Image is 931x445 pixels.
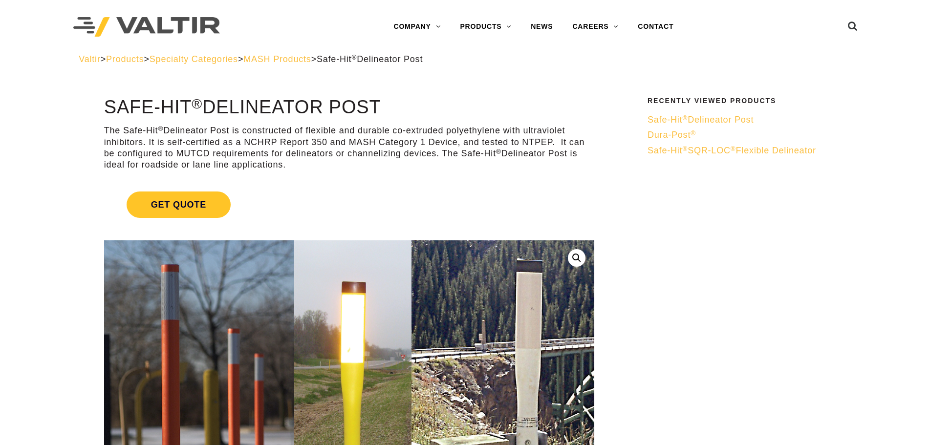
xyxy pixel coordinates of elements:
span: Safe-Hit SQR-LOC Flexible Delineator [648,146,816,155]
h2: Recently Viewed Products [648,97,846,105]
h1: Safe-Hit Delineator Post [104,97,594,118]
a: MASH Products [243,54,311,64]
a: Valtir [79,54,100,64]
a: PRODUCTS [450,17,521,37]
p: The Safe-Hit Delineator Post is constructed of flexible and durable co-extruded polyethylene with... [104,125,594,171]
sup: ® [192,96,202,111]
div: > > > > [79,54,852,65]
sup: ® [682,114,688,122]
a: CAREERS [563,17,628,37]
sup: ® [351,54,357,61]
span: Safe-Hit Delineator Post [317,54,423,64]
sup: ® [158,125,163,132]
a: Specialty Categories [150,54,238,64]
a: COMPANY [384,17,450,37]
a: Safe-Hit®Delineator Post [648,114,846,126]
a: NEWS [521,17,563,37]
a: Safe-Hit®SQR-LOC®Flexible Delineator [648,145,846,156]
a: Get Quote [104,180,594,230]
img: Valtir [73,17,220,37]
sup: ® [682,145,688,152]
sup: ® [691,129,696,137]
sup: ® [731,145,736,152]
a: Products [106,54,144,64]
sup: ® [496,148,501,155]
span: Dura-Post [648,130,696,140]
span: Get Quote [127,191,231,218]
a: CONTACT [628,17,683,37]
a: Dura-Post® [648,129,846,141]
span: Safe-Hit Delineator Post [648,115,754,125]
